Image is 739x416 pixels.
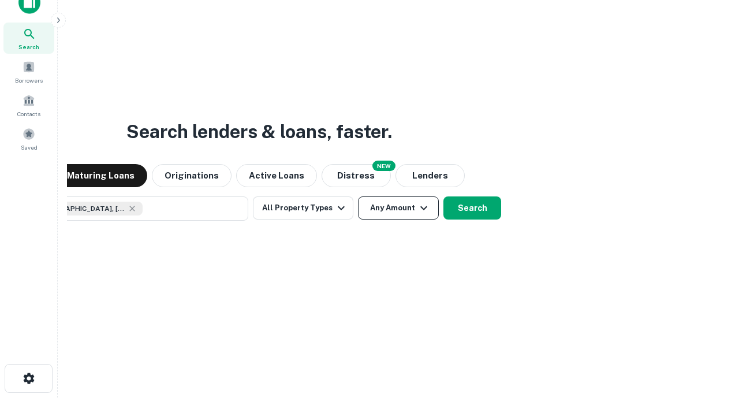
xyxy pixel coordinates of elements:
button: Search distressed loans with lien and other non-mortgage details. [322,164,391,187]
a: Contacts [3,90,54,121]
a: Search [3,23,54,54]
a: Borrowers [3,56,54,87]
iframe: Chat Widget [681,324,739,379]
button: Lenders [395,164,465,187]
button: Maturing Loans [54,164,147,187]
button: Active Loans [236,164,317,187]
button: [GEOGRAPHIC_DATA], [GEOGRAPHIC_DATA], [GEOGRAPHIC_DATA] [17,196,248,221]
div: NEW [372,161,395,171]
h3: Search lenders & loans, faster. [126,118,392,146]
button: Search [443,196,501,220]
span: Borrowers [15,76,43,85]
span: Saved [21,143,38,152]
button: All Property Types [253,196,353,220]
a: Saved [3,123,54,154]
span: Search [18,42,39,51]
button: Originations [152,164,232,187]
button: Any Amount [358,196,439,220]
span: Contacts [17,109,40,118]
span: [GEOGRAPHIC_DATA], [GEOGRAPHIC_DATA], [GEOGRAPHIC_DATA] [39,203,125,214]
